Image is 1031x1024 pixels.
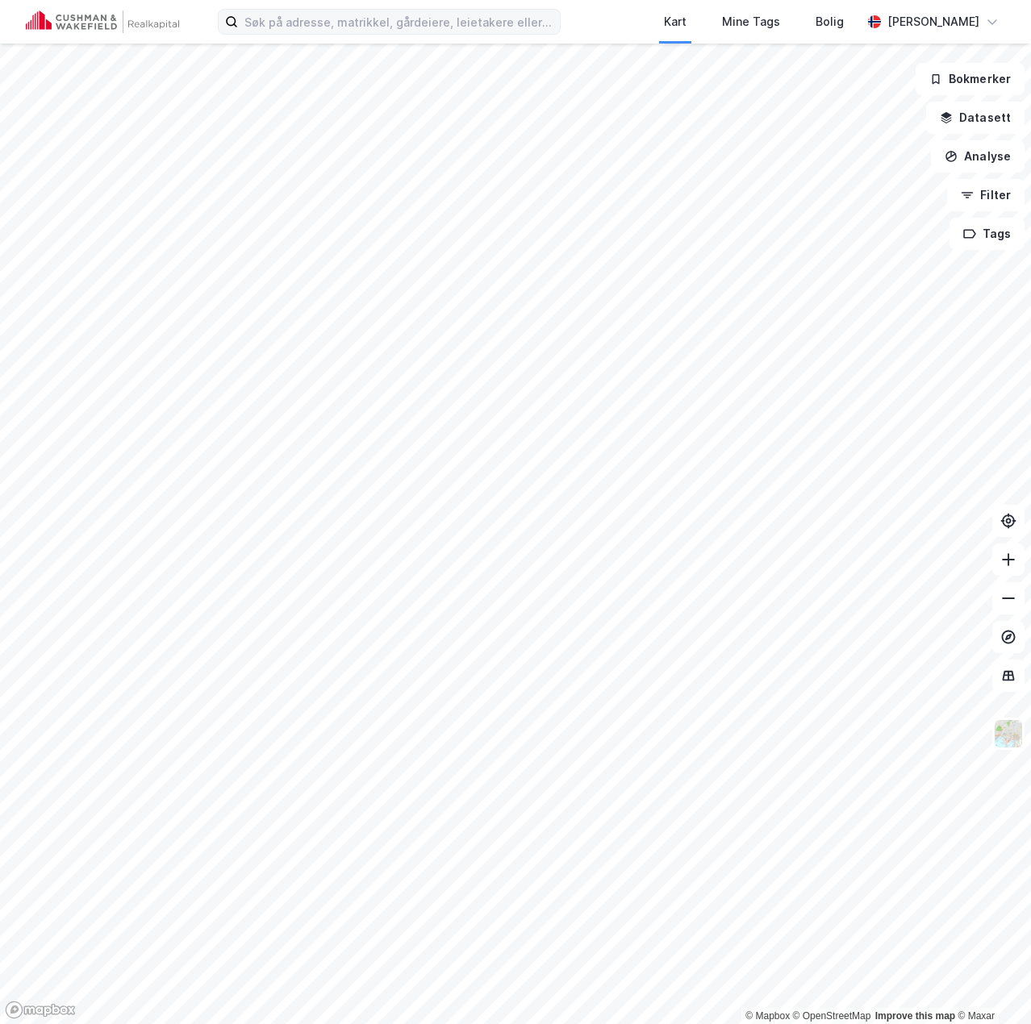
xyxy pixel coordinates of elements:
div: [PERSON_NAME] [887,12,979,31]
div: Bolig [816,12,844,31]
button: Filter [947,179,1025,211]
div: Kontrollprogram for chat [950,947,1031,1024]
button: Datasett [926,102,1025,134]
a: Mapbox [745,1010,790,1022]
iframe: Chat Widget [950,947,1031,1024]
button: Analyse [931,140,1025,173]
button: Tags [950,218,1025,250]
a: Mapbox homepage [5,1001,76,1019]
img: cushman-wakefield-realkapital-logo.202ea83816669bd177139c58696a8fa1.svg [26,10,179,33]
a: OpenStreetMap [793,1010,871,1022]
img: Z [993,718,1024,749]
div: Kart [664,12,687,31]
div: Mine Tags [722,12,780,31]
a: Improve this map [875,1010,955,1022]
input: Søk på adresse, matrikkel, gårdeiere, leietakere eller personer [238,10,560,34]
button: Bokmerker [916,63,1025,95]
